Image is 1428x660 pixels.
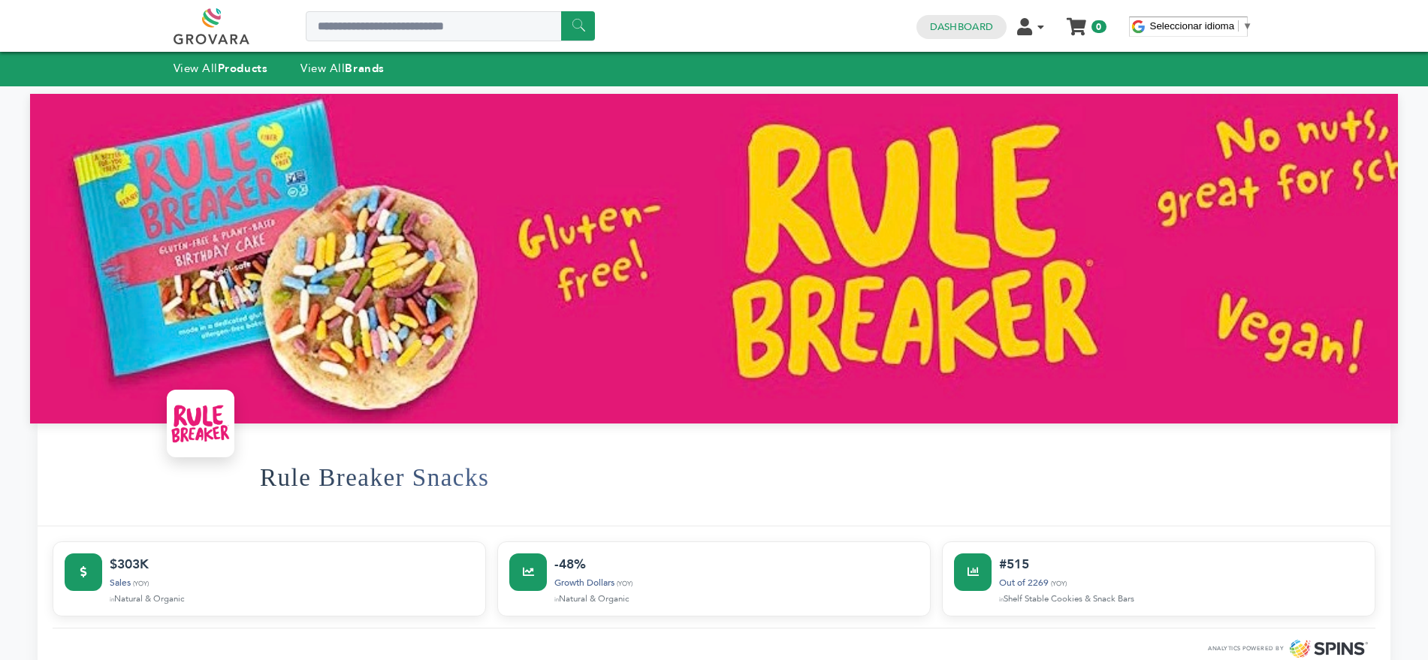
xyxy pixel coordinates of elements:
div: -48% [554,553,919,574]
div: #515 [999,553,1363,574]
span: (YOY) [617,579,632,588]
div: Out of 2269 [999,576,1363,590]
img: Rule Breaker Snacks Logo [171,393,231,454]
input: Search a product or brand... [306,11,595,41]
span: in [554,595,559,604]
span: (YOY) [133,579,149,588]
strong: Products [218,61,267,76]
span: in [110,595,114,604]
h1: Rule Breaker Snacks [260,441,489,514]
span: ▼ [1242,20,1252,32]
a: Seleccionar idioma​ [1150,20,1253,32]
div: Sales [110,576,474,590]
a: Dashboard [930,20,993,34]
div: $303K [110,553,474,574]
span: ANALYTICS POWERED BY [1208,644,1284,653]
div: Natural & Organic [554,592,919,604]
span: in [999,595,1004,604]
a: My Cart [1067,14,1085,29]
span: Seleccionar idioma [1150,20,1235,32]
span: ​ [1238,20,1239,32]
img: SPINS [1290,640,1368,658]
strong: Brands [345,61,384,76]
a: View AllBrands [300,61,385,76]
div: Growth Dollars [554,576,919,590]
span: (YOY) [1051,579,1067,588]
a: View AllProducts [174,61,268,76]
span: 0 [1091,20,1106,33]
div: Shelf Stable Cookies & Snack Bars [999,592,1363,604]
div: Natural & Organic [110,592,474,604]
